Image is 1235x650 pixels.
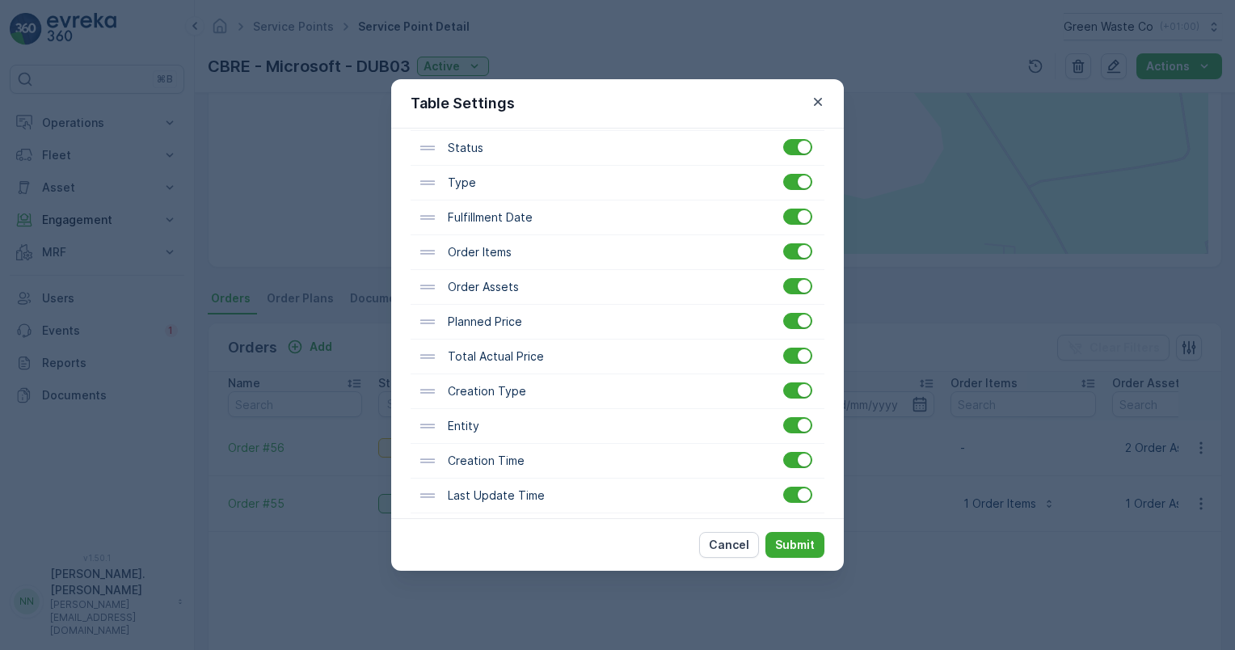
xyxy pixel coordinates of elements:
[411,374,824,409] div: Creation Type
[445,453,525,469] p: Creation Time
[445,487,545,504] p: Last Update Time
[699,532,759,558] button: Cancel
[411,166,824,200] div: Type
[445,314,522,330] p: Planned Price
[765,532,824,558] button: Submit
[445,140,483,156] p: Status
[411,444,824,479] div: Creation Time
[445,244,512,260] p: Order Items
[411,340,824,374] div: Total Actual Price
[411,270,824,305] div: Order Assets
[411,235,824,270] div: Order Items
[445,279,519,295] p: Order Assets
[445,383,526,399] p: Creation Type
[445,418,479,434] p: Entity
[445,209,533,226] p: Fulfillment Date
[445,175,476,191] p: Type
[411,131,824,166] div: Status
[775,537,815,553] p: Submit
[411,409,824,444] div: Entity
[445,348,544,365] p: Total Actual Price
[411,305,824,340] div: Planned Price
[411,200,824,235] div: Fulfillment Date
[411,479,824,513] div: Last Update Time
[411,92,515,115] p: Table Settings
[709,537,749,553] p: Cancel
